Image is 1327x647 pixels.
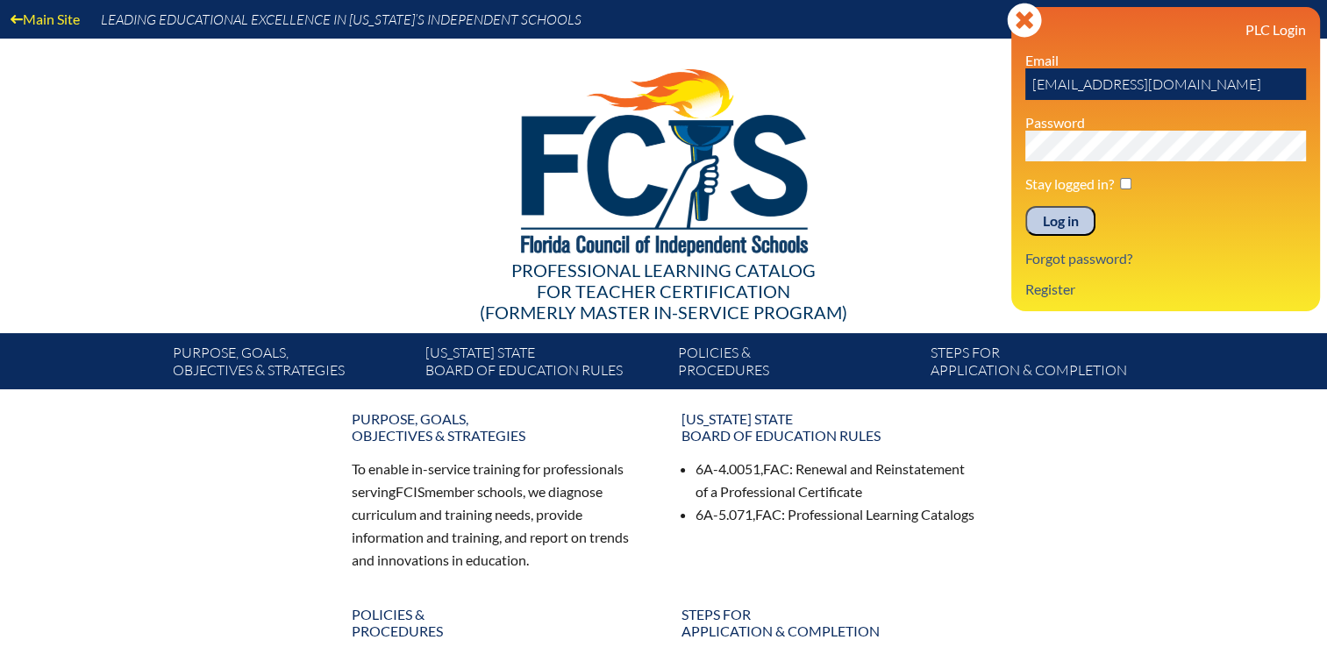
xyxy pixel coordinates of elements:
li: 6A-5.071, : Professional Learning Catalogs [696,503,976,526]
a: [US_STATE] StateBoard of Education rules [418,340,671,389]
span: FAC [755,506,781,523]
a: Steps forapplication & completion [924,340,1176,389]
div: Professional Learning Catalog (formerly Master In-service Program) [159,260,1169,323]
p: To enable in-service training for professionals serving member schools, we diagnose curriculum an... [352,458,646,571]
svg: Close [1007,3,1042,38]
a: Forgot password? [1018,246,1139,270]
a: Policies &Procedures [341,599,657,646]
label: Email [1025,52,1059,68]
li: 6A-4.0051, : Renewal and Reinstatement of a Professional Certificate [696,458,976,503]
a: Main Site [4,7,87,31]
a: Purpose, goals,objectives & strategies [166,340,418,389]
a: Policies &Procedures [671,340,924,389]
a: Steps forapplication & completion [671,599,987,646]
img: FCISlogo221.eps [482,39,845,278]
span: for Teacher Certification [537,281,790,302]
span: FAC [763,460,789,477]
h3: PLC Login [1025,21,1306,38]
input: Log in [1025,206,1095,236]
a: Purpose, goals,objectives & strategies [341,403,657,451]
a: [US_STATE] StateBoard of Education rules [671,403,987,451]
label: Password [1025,114,1085,131]
a: Register [1018,277,1082,301]
label: Stay logged in? [1025,175,1114,192]
span: FCIS [396,483,424,500]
